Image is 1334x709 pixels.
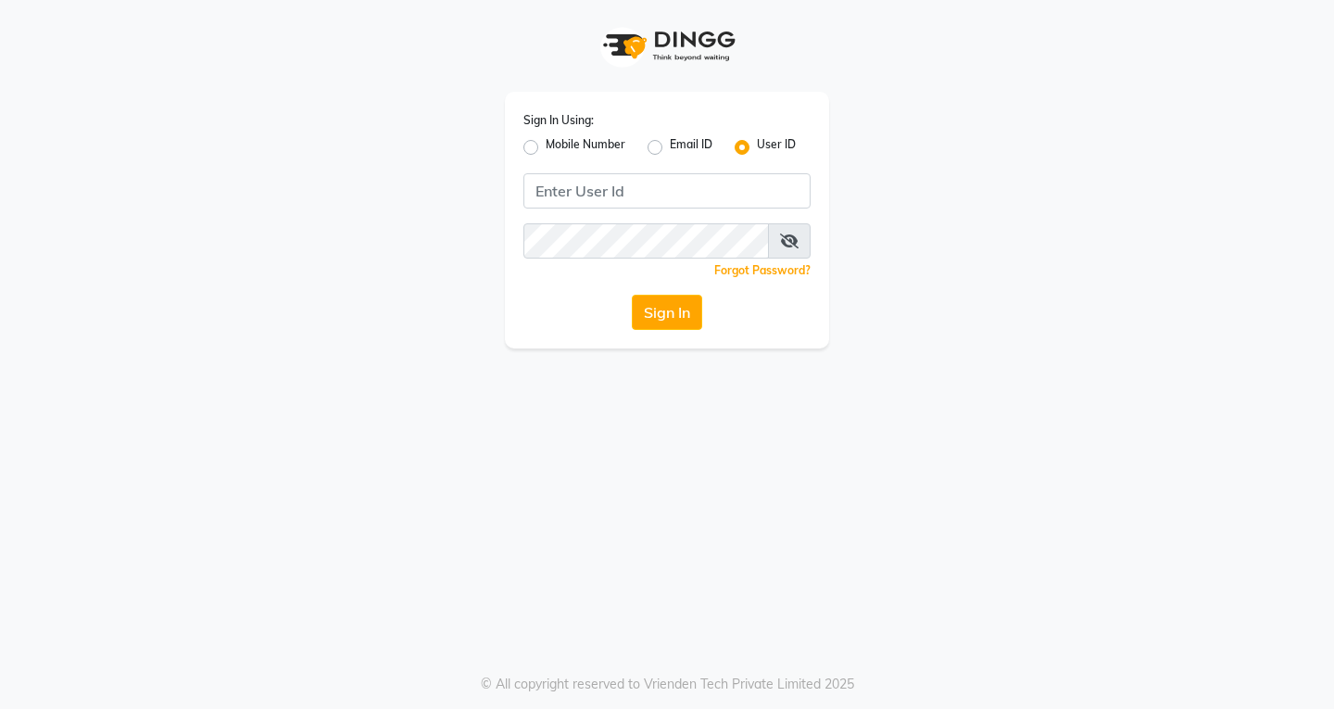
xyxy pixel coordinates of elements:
label: Sign In Using: [523,112,594,129]
label: Mobile Number [546,136,625,158]
input: Username [523,223,769,259]
label: Email ID [670,136,712,158]
a: Forgot Password? [714,263,811,277]
label: User ID [757,136,796,158]
img: logo1.svg [593,19,741,73]
input: Username [523,173,811,209]
button: Sign In [632,295,702,330]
